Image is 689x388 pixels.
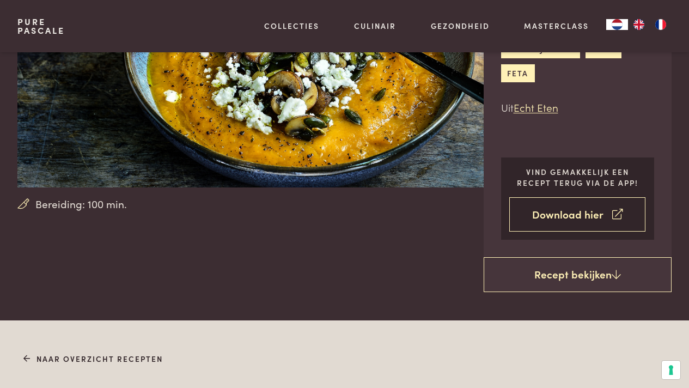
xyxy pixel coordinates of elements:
a: Collecties [264,20,319,32]
a: Echt Eten [514,100,558,114]
a: FR [650,19,672,30]
button: Uw voorkeuren voor toestemming voor trackingtechnologieën [662,361,680,379]
a: feta [501,64,535,82]
p: Vind gemakkelijk een recept terug via de app! [509,166,645,189]
a: Culinair [354,20,396,32]
div: Language [606,19,628,30]
a: Gezondheid [431,20,490,32]
a: Naar overzicht recepten [23,353,163,365]
a: NL [606,19,628,30]
a: EN [628,19,650,30]
span: Bereiding: 100 min. [35,196,127,212]
a: Download hier [509,197,645,232]
a: Masterclass [524,20,589,32]
p: Uit [501,100,655,116]
a: PurePascale [17,17,65,35]
a: Recept bekijken [484,257,672,292]
aside: Language selected: Nederlands [606,19,672,30]
ul: Language list [628,19,672,30]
